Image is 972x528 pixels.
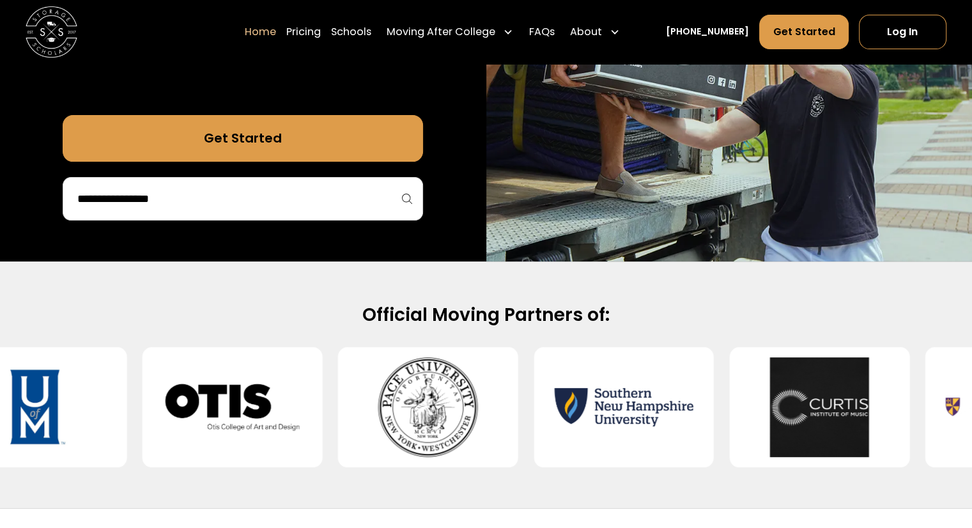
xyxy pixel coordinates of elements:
div: About [565,14,625,50]
img: Otis College of Art and Design [163,357,302,457]
a: home [26,6,77,58]
img: Storage Scholars main logo [26,6,77,58]
a: Get Started [63,115,423,161]
div: Moving After College [382,14,518,50]
a: [PHONE_NUMBER] [666,26,749,39]
a: Schools [331,14,371,50]
a: Home [245,14,276,50]
a: Pricing [286,14,321,50]
div: About [570,24,602,40]
div: Moving After College [387,24,495,40]
a: FAQs [528,14,554,50]
a: Log In [859,15,946,49]
a: Get Started [759,15,848,49]
img: Curtis Institute of Music [750,357,889,457]
h2: Official Moving Partners of: [74,303,898,327]
img: Pace University - Pleasantville [359,357,498,457]
img: Southern New Hampshire University [554,357,693,457]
